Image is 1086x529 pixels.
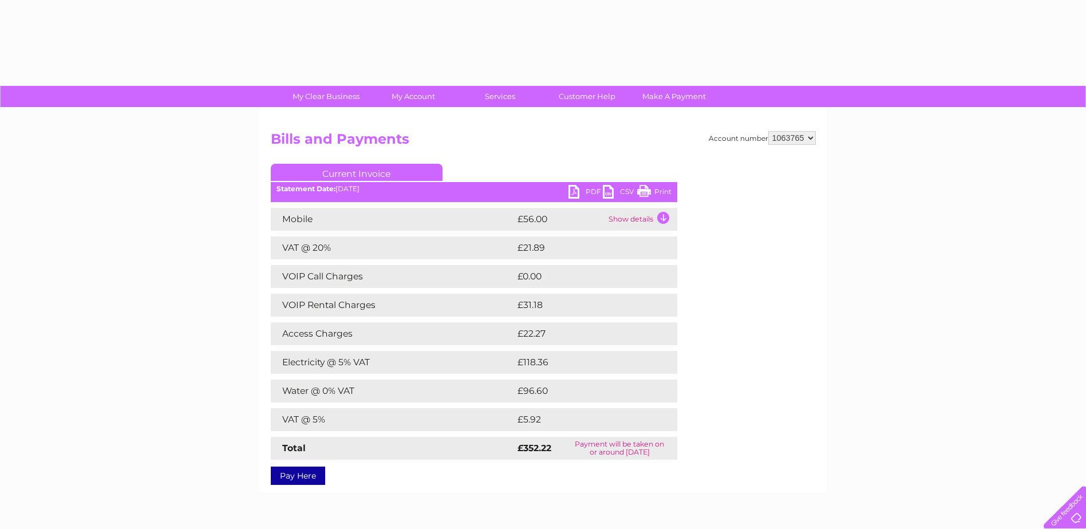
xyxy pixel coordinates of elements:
td: VOIP Call Charges [271,265,515,288]
td: Access Charges [271,322,515,345]
td: Mobile [271,208,515,231]
td: £118.36 [515,351,655,374]
b: Statement Date: [277,184,335,193]
td: £56.00 [515,208,606,231]
a: My Clear Business [279,86,373,107]
div: [DATE] [271,185,677,193]
div: Account number [709,131,816,145]
td: VOIP Rental Charges [271,294,515,317]
a: My Account [366,86,460,107]
a: Services [453,86,547,107]
td: Water @ 0% VAT [271,380,515,402]
a: PDF [568,185,603,202]
td: £22.27 [515,322,654,345]
td: £21.89 [515,236,653,259]
td: VAT @ 5% [271,408,515,431]
a: Pay Here [271,467,325,485]
a: Current Invoice [271,164,443,181]
td: VAT @ 20% [271,236,515,259]
a: Make A Payment [627,86,721,107]
td: Show details [606,208,677,231]
td: £0.00 [515,265,651,288]
td: £5.92 [515,408,650,431]
td: £96.60 [515,380,655,402]
strong: Total [282,443,306,453]
td: £31.18 [515,294,652,317]
td: Payment will be taken on or around [DATE] [562,437,677,460]
a: CSV [603,185,637,202]
td: Electricity @ 5% VAT [271,351,515,374]
a: Print [637,185,672,202]
a: Customer Help [540,86,634,107]
strong: £352.22 [518,443,551,453]
h2: Bills and Payments [271,131,816,153]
